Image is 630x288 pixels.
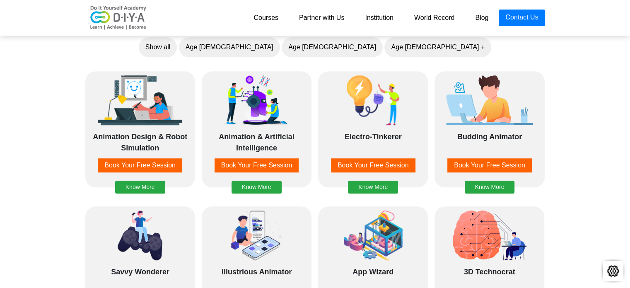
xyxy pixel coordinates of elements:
button: Show all [139,37,177,57]
button: Age [DEMOGRAPHIC_DATA] [282,37,383,57]
div: Electro-Tinkerer [322,131,424,152]
a: Book Your Free Session [439,158,540,172]
button: Book Your Free Session [331,158,415,172]
button: Book Your Free Session [215,158,299,172]
div: Savvy Wonderer [89,266,191,287]
button: Book Your Free Session [447,158,532,172]
button: Age [DEMOGRAPHIC_DATA] [179,37,280,57]
button: Know More [348,181,398,194]
div: Illustrious Animator [206,266,307,287]
div: 3D Technocrat [439,266,540,287]
a: Know More [232,174,282,181]
div: Animation Design & Robot Simulation [89,131,191,152]
a: Institution [355,10,403,26]
a: Know More [115,174,165,181]
div: App Wizard [322,266,424,287]
a: Book Your Free Session [322,158,424,172]
a: Book Your Free Session [206,158,307,172]
button: Age [DEMOGRAPHIC_DATA] + [384,37,491,57]
a: Contact Us [499,10,545,26]
a: Book Your Free Session [89,158,191,172]
a: Know More [465,174,515,181]
div: Animation & Artificial Intelligence [206,131,307,152]
a: World Record [404,10,465,26]
a: Partner with Us [289,10,355,26]
a: Know More [348,174,398,181]
a: Blog [465,10,499,26]
button: Book Your Free Session [98,158,182,172]
button: Know More [465,181,515,194]
img: logo-v2.png [85,5,152,30]
button: Know More [232,181,282,194]
a: Courses [243,10,289,26]
button: Know More [115,181,165,194]
div: Budding Animator [439,131,540,152]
